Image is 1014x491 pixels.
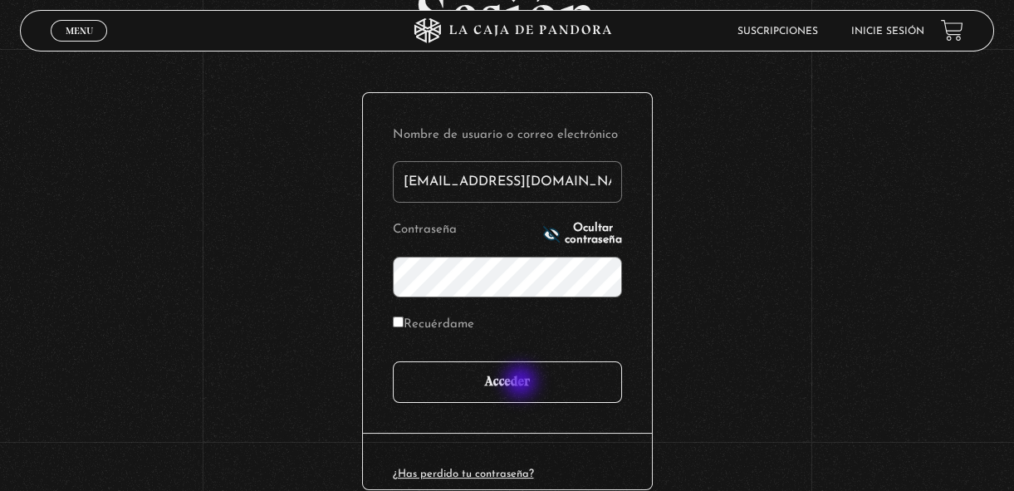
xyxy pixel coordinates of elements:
span: Menu [66,26,93,36]
span: Ocultar contraseña [565,223,622,246]
label: Contraseña [393,218,538,243]
label: Nombre de usuario o correo electrónico [393,123,622,149]
a: Suscripciones [737,27,818,37]
a: ¿Has perdido tu contraseña? [393,469,534,479]
span: Cerrar [60,40,99,52]
input: Recuérdame [393,317,404,327]
a: Inicie sesión [851,27,924,37]
label: Recuérdame [393,312,474,338]
input: Acceder [393,361,622,403]
a: View your shopping cart [941,19,963,42]
button: Ocultar contraseña [543,223,622,246]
